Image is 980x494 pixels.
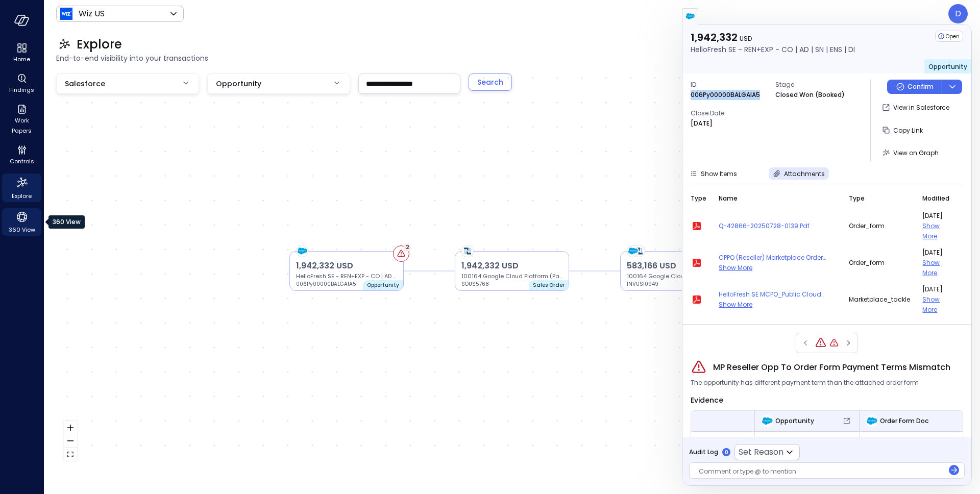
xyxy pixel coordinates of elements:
p: 006Py00000BALGAIA5 [296,280,357,288]
button: Copy Link [879,121,927,139]
p: SOUS5768 [461,280,523,288]
p: Opportunity [367,281,399,289]
span: MP Reseller Opp To Order Form Payment Terms Mismatch [713,361,950,374]
span: Show Items [701,169,737,178]
p: INVUS10949 [627,280,688,288]
span: Stage [775,80,852,90]
span: Attachments [784,169,825,178]
button: zoom out [64,434,77,448]
button: View on Graph [879,144,943,161]
div: Explore [2,174,41,202]
span: Work Papers [6,115,37,136]
div: React Flow controls [64,421,77,461]
span: View on Graph [893,149,939,157]
div: Dudu [948,4,968,23]
span: Name [719,193,738,204]
span: Findings [9,85,34,95]
span: Evidence [691,395,723,405]
span: Type [849,193,865,204]
p: HelloFresh SE - REN+EXP - CO | AD | SN | ENS | DI [691,44,855,55]
span: Audit Log [689,447,718,457]
span: 360 View [9,225,35,235]
p: Confirm [908,82,934,92]
button: Show Items [685,167,741,180]
button: Confirm [887,80,942,94]
div: Open [935,31,963,42]
span: Close Date [691,108,767,118]
p: 1,942,332 [691,31,855,44]
div: Home [2,41,41,65]
span: order_form [849,258,910,268]
img: Opportunity [761,415,773,427]
p: 1,942,332 USD [461,260,562,272]
p: HelloFresh SE - REN+EXP - CO | AD | SN | ENS | DI [296,272,397,280]
button: View in Salesforce [879,99,953,116]
div: MP Reseller Opp To Order Form Payment Terms Mismatch [829,338,839,348]
span: Controls [10,156,34,166]
div: 360 View [2,208,41,236]
span: Copy Link [893,126,923,135]
p: Sales Order [533,281,565,289]
a: Q-42866-20250728-0139.pdf [719,221,837,231]
button: Attachments [769,167,829,180]
span: marketplace_tackle [849,294,910,305]
span: ID [691,80,767,90]
span: Show More [922,258,940,277]
a: CPPO (Reseller) Marketplace Order Form (Reseller on Marketplace) - Wiz - [HelloFresh SE] (6879104... [719,253,837,263]
span: [DATE] [922,211,951,221]
p: [DATE] [691,118,713,129]
span: Explore [12,191,32,201]
span: order_form [849,221,910,231]
span: Opportunity [775,416,814,426]
p: 583,166 USD [627,260,728,272]
span: [DATE] [922,284,951,294]
span: USD [740,34,752,43]
span: Order Form Doc [880,416,928,426]
p: D [955,8,961,20]
div: Search [477,76,503,89]
span: 2 [406,243,409,252]
p: Set Reason [739,446,783,458]
button: zoom in [64,421,77,434]
div: Findings [2,71,41,96]
img: netsuite [462,245,473,257]
button: dropdown-icon-button [942,80,962,94]
span: Modified [922,193,949,204]
span: Show More [922,295,940,314]
p: 100164 Google Cloud Platform (Partner) [627,272,728,280]
p: View in Salesforce [893,103,949,113]
p: Closed Won (Booked) [775,90,845,100]
p: 0 [725,449,728,456]
img: salesforce [297,245,308,257]
button: fit view [64,448,77,461]
span: End-to-end visibility into your transactions [56,53,968,64]
div: MP Reseller Opp To Order Form Payment Terms Mismatch [815,337,827,349]
span: Salesforce [65,78,105,89]
span: The opportunity has different payment term than the attached order form [691,378,919,388]
span: Home [13,54,30,64]
img: Icon [60,8,72,20]
img: salesforce [685,11,695,21]
span: Type [691,193,706,204]
span: Opportunity [216,78,261,89]
span: Opportunity [928,62,967,71]
span: Show More [719,263,752,272]
span: [DATE] [922,248,951,258]
span: Show More [922,221,940,240]
button: Search [469,73,512,91]
div: Work Papers [2,102,41,137]
div: Controls [2,143,41,167]
p: Wiz US [79,8,105,20]
p: 100164 Google Cloud Platform (Partner) [461,272,562,280]
a: HelloFresh SE MCPO_Public Cloud Group GmbH_Acceptance [719,289,837,300]
p: 006Py00000BALGAIA5 [691,90,760,100]
span: Explore [77,36,122,53]
div: Button group with a nested menu [887,80,962,94]
img: salesforce [627,245,639,257]
img: Order Form Doc [866,415,878,427]
div: 360 View [48,215,85,229]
